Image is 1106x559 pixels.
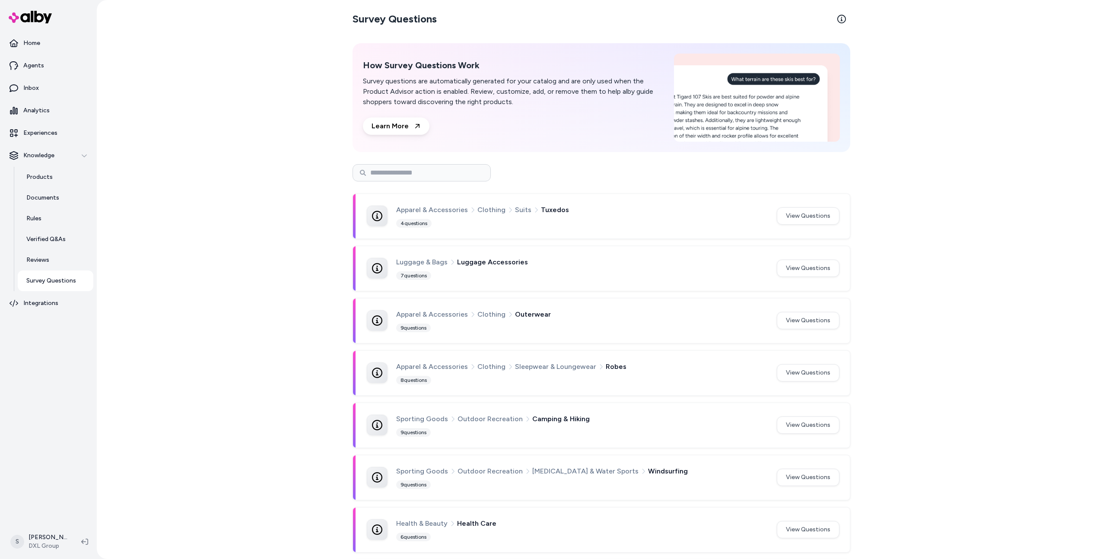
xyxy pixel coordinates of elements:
[3,55,93,76] a: Agents
[23,106,50,115] p: Analytics
[396,204,468,216] span: Apparel & Accessories
[26,173,53,181] p: Products
[3,33,93,54] a: Home
[18,208,93,229] a: Rules
[26,276,76,285] p: Survey Questions
[515,361,596,372] span: Sleepwear & Loungewear
[23,129,57,137] p: Experiences
[9,11,52,23] img: alby Logo
[532,413,590,425] span: Camping & Hiking
[777,469,839,486] button: View Questions
[457,518,496,529] span: Health Care
[396,480,431,489] div: 9 questions
[477,361,505,372] span: Clothing
[18,270,93,291] a: Survey Questions
[3,145,93,166] button: Knowledge
[515,309,551,320] span: Outerwear
[777,207,839,225] button: View Questions
[3,100,93,121] a: Analytics
[3,293,93,314] a: Integrations
[457,257,528,268] span: Luggage Accessories
[777,260,839,277] button: View Questions
[396,324,431,332] div: 9 questions
[515,204,531,216] span: Suits
[396,361,468,372] span: Apparel & Accessories
[396,428,431,437] div: 9 questions
[23,84,39,92] p: Inbox
[396,309,468,320] span: Apparel & Accessories
[458,413,523,425] span: Outdoor Recreation
[3,123,93,143] a: Experiences
[396,376,431,384] div: 8 questions
[777,312,839,329] button: View Questions
[5,528,74,556] button: S[PERSON_NAME]DXL Group
[18,187,93,208] a: Documents
[396,518,448,529] span: Health & Beauty
[648,466,688,477] span: Windsurfing
[23,61,44,70] p: Agents
[18,229,93,250] a: Verified Q&As
[26,256,49,264] p: Reviews
[777,364,839,381] button: View Questions
[18,250,93,270] a: Reviews
[777,521,839,538] button: View Questions
[363,60,664,71] h2: How Survey Questions Work
[396,466,448,477] span: Sporting Goods
[458,466,523,477] span: Outdoor Recreation
[477,204,505,216] span: Clothing
[26,214,41,223] p: Rules
[396,533,431,541] div: 6 questions
[541,204,569,216] span: Tuxedos
[18,167,93,187] a: Products
[532,466,639,477] span: [MEDICAL_DATA] & Water Sports
[26,235,66,244] p: Verified Q&As
[353,12,437,26] h2: Survey Questions
[26,194,59,202] p: Documents
[674,54,840,142] img: How Survey Questions Work
[396,271,431,280] div: 7 questions
[3,78,93,98] a: Inbox
[29,542,67,550] span: DXL Group
[29,533,67,542] p: [PERSON_NAME]
[23,299,58,308] p: Integrations
[606,361,626,372] span: Robes
[396,257,448,268] span: Luggage & Bags
[23,39,40,48] p: Home
[477,309,505,320] span: Clothing
[363,118,429,135] a: Learn More
[396,219,432,228] div: 4 questions
[363,76,664,107] p: Survey questions are automatically generated for your catalog and are only used when the Product ...
[777,416,839,434] button: View Questions
[10,535,24,549] span: S
[396,413,448,425] span: Sporting Goods
[23,151,54,160] p: Knowledge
